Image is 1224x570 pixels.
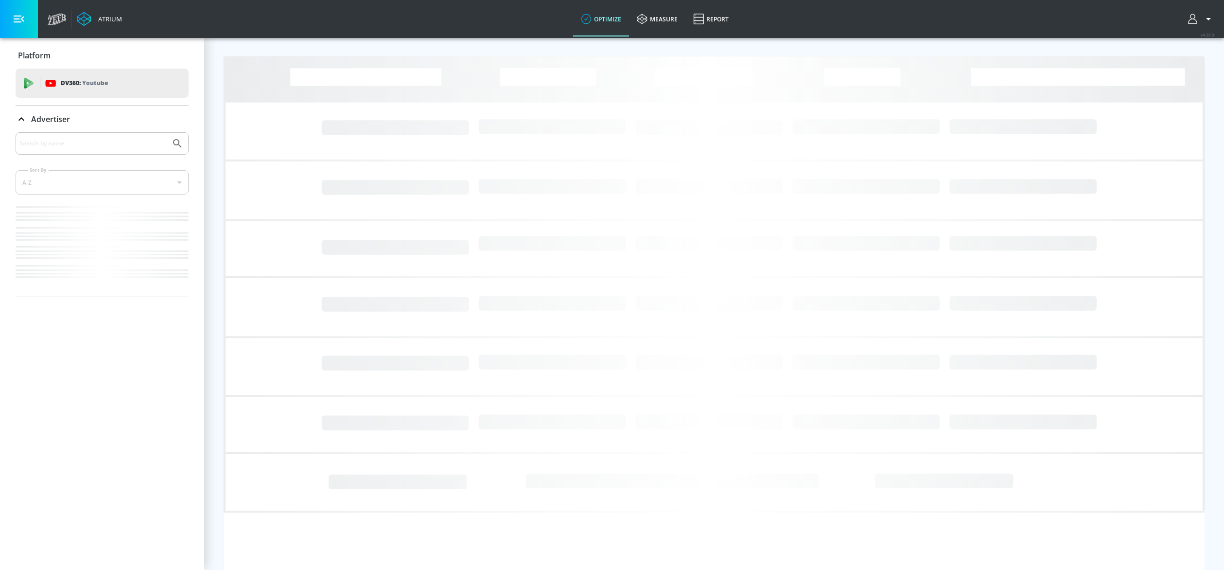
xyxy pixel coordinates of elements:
div: Advertiser [16,106,189,133]
span: v 4.28.0 [1201,32,1214,37]
a: Atrium [77,12,122,26]
p: DV360: [61,78,108,89]
input: Search by name [19,137,167,150]
label: Sort By [28,167,49,173]
div: Atrium [94,15,122,23]
a: optimize [573,1,629,36]
p: Youtube [82,78,108,88]
div: Advertiser [16,132,189,297]
div: Platform [16,42,189,69]
a: measure [629,1,685,36]
div: DV360: Youtube [16,69,189,98]
div: A-Z [16,170,189,195]
p: Advertiser [31,114,70,125]
nav: list of Advertiser [16,202,189,297]
p: Platform [18,50,51,61]
a: Report [685,1,736,36]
